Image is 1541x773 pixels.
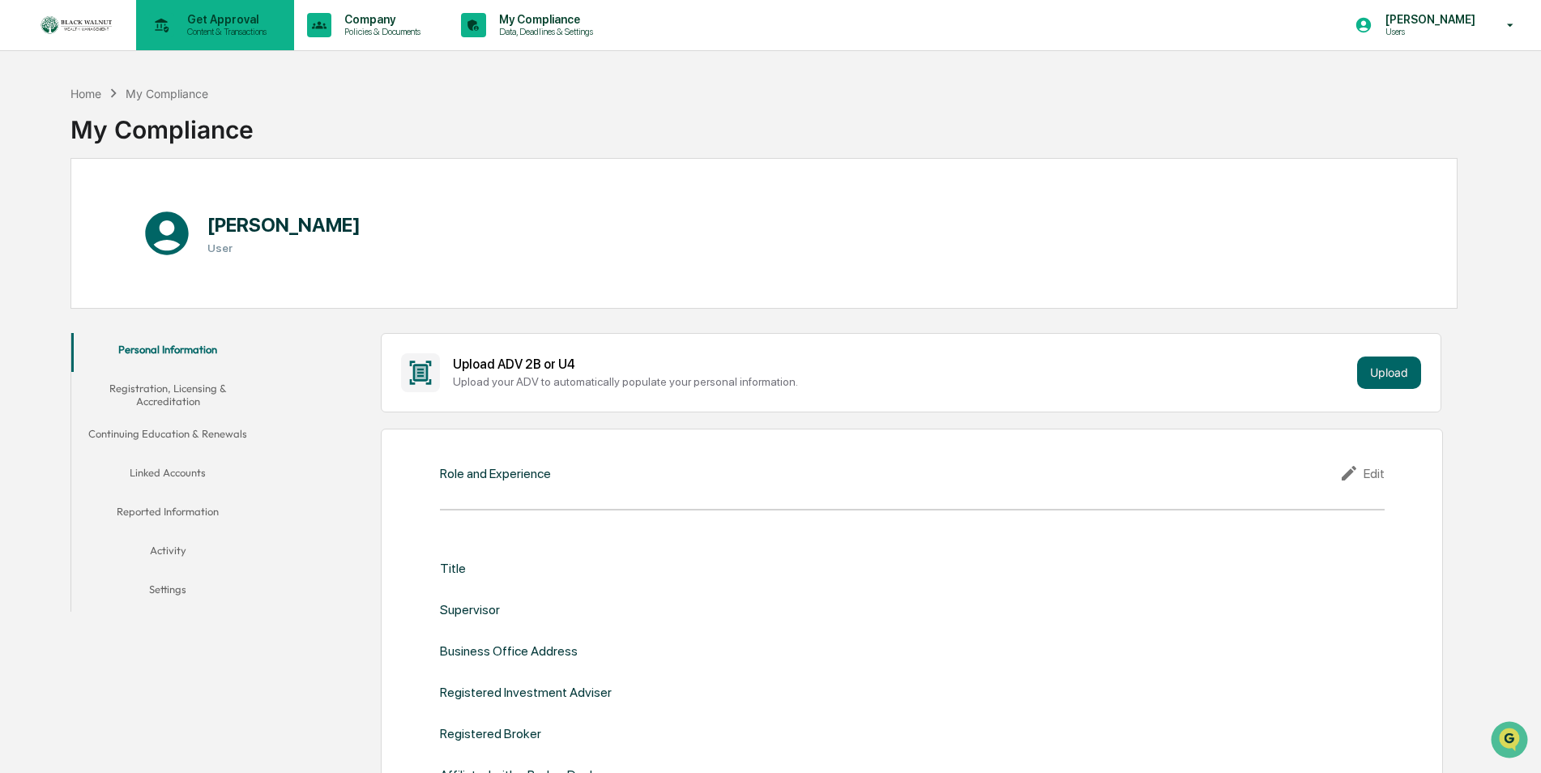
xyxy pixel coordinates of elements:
[1372,13,1483,26] p: [PERSON_NAME]
[440,726,541,741] div: Registered Broker
[117,206,130,219] div: 🗄️
[32,204,105,220] span: Preclearance
[71,456,265,495] button: Linked Accounts
[55,140,205,153] div: We're available if you need us!
[1489,720,1533,763] iframe: Open customer support
[174,13,275,26] p: Get Approval
[174,26,275,37] p: Content & Transactions
[70,87,101,100] div: Home
[32,235,102,251] span: Data Lookup
[275,129,295,148] button: Start new chat
[16,34,295,60] p: How can we help?
[453,375,1350,388] div: Upload your ADV to automatically populate your personal information.
[16,237,29,250] div: 🔎
[111,198,207,227] a: 🗄️Attestations
[71,573,265,612] button: Settings
[55,124,266,140] div: Start new chat
[207,213,361,237] h1: [PERSON_NAME]
[70,102,254,144] div: My Compliance
[440,643,578,659] div: Business Office Address
[71,372,265,418] button: Registration, Licensing & Accreditation
[453,357,1350,372] div: Upload ADV 2B or U4
[39,15,117,36] img: logo
[71,534,265,573] button: Activity
[16,206,29,219] div: 🖐️
[207,241,361,254] h3: User
[440,466,551,481] div: Role and Experience
[114,274,196,287] a: Powered byPylon
[10,198,111,227] a: 🖐️Preclearance
[71,333,265,613] div: secondary tabs example
[134,204,201,220] span: Attestations
[1357,357,1421,389] button: Upload
[331,13,429,26] p: Company
[71,333,265,372] button: Personal Information
[10,228,109,258] a: 🔎Data Lookup
[16,124,45,153] img: 1746055101610-c473b297-6a78-478c-a979-82029cc54cd1
[486,26,601,37] p: Data, Deadlines & Settings
[331,26,429,37] p: Policies & Documents
[1339,463,1385,483] div: Edit
[1372,26,1483,37] p: Users
[440,685,612,700] div: Registered Investment Adviser
[486,13,601,26] p: My Compliance
[71,495,265,534] button: Reported Information
[126,87,208,100] div: My Compliance
[161,275,196,287] span: Pylon
[440,602,500,617] div: Supervisor
[440,561,466,576] div: Title
[71,417,265,456] button: Continuing Education & Renewals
